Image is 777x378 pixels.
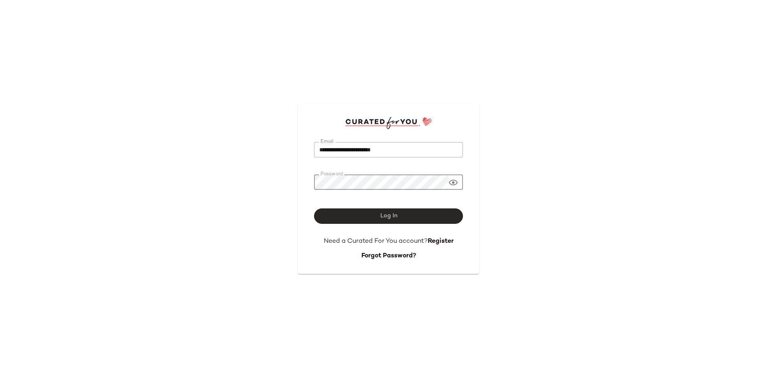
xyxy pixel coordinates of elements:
[324,238,428,245] span: Need a Curated For You account?
[428,238,454,245] a: Register
[314,208,463,224] button: Log In
[345,117,432,129] img: cfy_login_logo.DGdB1djN.svg
[361,253,416,259] a: Forgot Password?
[380,213,397,219] span: Log In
